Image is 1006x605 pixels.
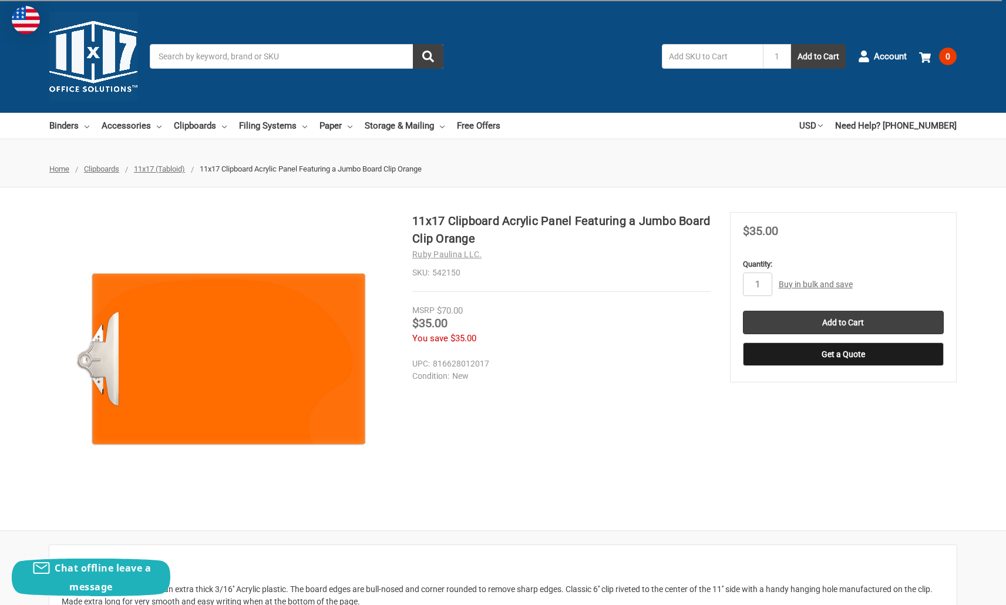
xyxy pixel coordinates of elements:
a: 11x17 (Tabloid) [134,164,185,173]
span: You save [412,333,448,344]
dt: SKU: [412,267,429,279]
a: Need Help? [PHONE_NUMBER] [835,113,957,139]
dt: Condition: [412,370,449,382]
a: 0 [919,41,957,72]
h1: 11x17 Clipboard Acrylic Panel Featuring a Jumbo Board Clip Orange [412,212,711,247]
dd: 542150 [412,267,711,279]
a: USD [799,113,823,139]
a: Binders [49,113,89,139]
img: 11x17 Clipboard Acrylic Panel Featuring a Jumbo Board Clip Orange [75,212,368,506]
a: Storage & Mailing [365,113,445,139]
a: Accessories [102,113,162,139]
button: Chat offline leave a message [12,559,170,596]
a: Clipboards [174,113,227,139]
button: Get a Quote [743,342,944,366]
button: Add to Cart [791,44,846,69]
span: $35.00 [450,333,476,344]
span: 11x17 Clipboard Acrylic Panel Featuring a Jumbo Board Clip Orange [200,164,422,173]
div: MSRP [412,304,435,317]
a: Paper [319,113,352,139]
span: $35.00 [743,224,778,238]
span: Account [874,50,907,63]
a: Account [858,41,907,72]
input: Add SKU to Cart [662,44,763,69]
span: Chat offline leave a message [55,562,151,593]
a: Filing Systems [239,113,307,139]
span: $35.00 [412,316,448,330]
input: Add to Cart [743,311,944,334]
dt: UPC: [412,358,430,370]
input: Search by keyword, brand or SKU [150,44,443,69]
a: Buy in bulk and save [779,280,853,289]
a: Home [49,164,69,173]
dd: New [412,370,705,382]
a: Free Offers [457,113,500,139]
dd: 816628012017 [412,358,705,370]
span: $70.00 [437,305,463,316]
img: 11x17.com [49,12,137,100]
span: 0 [939,48,957,65]
a: Ruby Paulina LLC. [412,250,482,259]
img: duty and tax information for United States [12,6,40,34]
label: Quantity: [743,258,944,270]
h2: Description [62,557,944,575]
a: Clipboards [84,164,119,173]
